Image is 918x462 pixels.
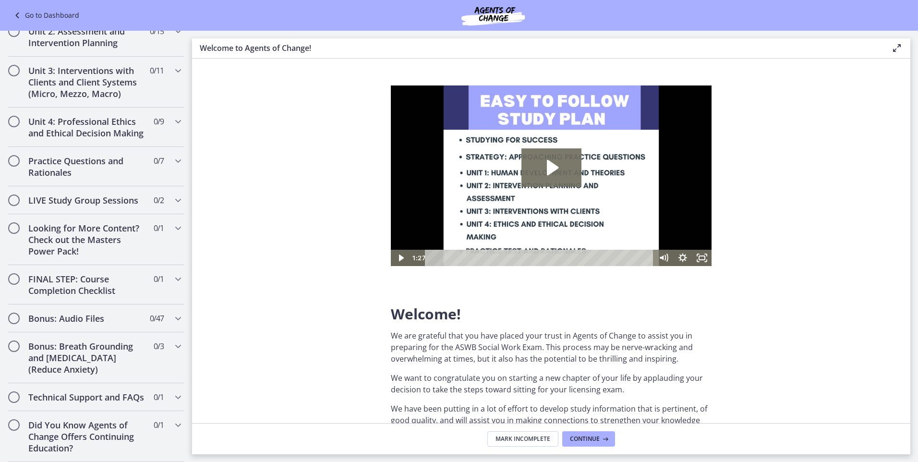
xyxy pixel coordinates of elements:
button: Play Video: c1o6hcmjueu5qasqsu00.mp4 [131,63,191,101]
span: 0 / 1 [154,391,164,403]
h2: Looking for More Content? Check out the Masters Power Pack! [28,222,145,257]
span: 0 / 3 [154,340,164,352]
span: Welcome! [391,304,461,324]
span: 0 / 2 [154,195,164,206]
button: Show settings menu [282,164,302,181]
span: 0 / 1 [154,222,164,234]
div: Playbar [41,164,258,181]
span: 0 / 15 [150,25,164,37]
span: 0 / 1 [154,273,164,285]
h2: Practice Questions and Rationales [28,155,145,178]
h2: LIVE Study Group Sessions [28,195,145,206]
span: 0 / 47 [150,313,164,324]
span: Continue [570,435,600,443]
button: Mark Incomplete [487,431,558,447]
span: 0 / 1 [154,419,164,431]
h2: Unit 3: Interventions with Clients and Client Systems (Micro, Mezzo, Macro) [28,65,145,99]
button: Fullscreen [302,164,321,181]
p: We are grateful that you have placed your trust in Agents of Change to assist you in preparing fo... [391,330,712,365]
h2: Unit 2: Assessment and Intervention Planning [28,25,145,49]
p: We have been putting in a lot of effort to develop study information that is pertinent, of good q... [391,403,712,461]
button: Mute [263,164,282,181]
p: We want to congratulate you on starting a new chapter of your life by applauding your decision to... [391,372,712,395]
span: 0 / 11 [150,65,164,76]
button: Continue [562,431,615,447]
h2: Technical Support and FAQs [28,391,145,403]
h2: Bonus: Audio Files [28,313,145,324]
h3: Welcome to Agents of Change! [200,42,876,54]
img: Agents of Change [435,4,551,27]
span: Mark Incomplete [495,435,550,443]
a: Go to Dashboard [12,10,79,21]
h2: Did You Know Agents of Change Offers Continuing Education? [28,419,145,454]
h2: Bonus: Breath Grounding and [MEDICAL_DATA] (Reduce Anxiety) [28,340,145,375]
span: 0 / 7 [154,155,164,167]
h2: Unit 4: Professional Ethics and Ethical Decision Making [28,116,145,139]
h2: FINAL STEP: Course Completion Checklist [28,273,145,296]
span: 0 / 9 [154,116,164,127]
